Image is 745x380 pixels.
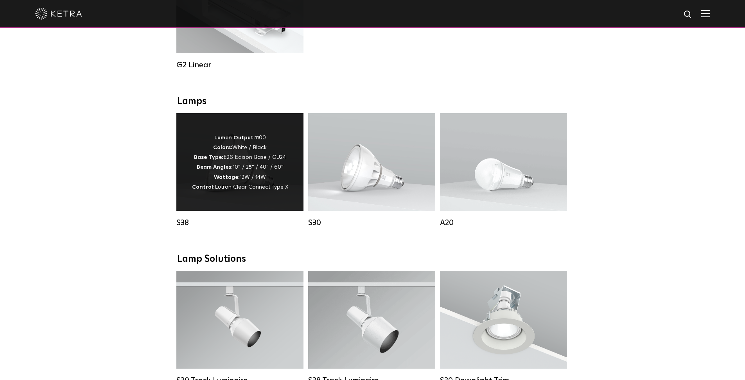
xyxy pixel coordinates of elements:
[308,218,435,227] div: S30
[176,218,303,227] div: S38
[192,184,215,190] strong: Control:
[213,145,232,150] strong: Colors:
[194,155,223,160] strong: Base Type:
[683,10,693,20] img: search icon
[176,113,303,227] a: S38 Lumen Output:1100Colors:White / BlackBase Type:E26 Edison Base / GU24Beam Angles:10° / 25° / ...
[176,60,303,70] div: G2 Linear
[35,8,82,20] img: ketra-logo-2019-white
[308,113,435,227] a: S30 Lumen Output:1100Colors:White / BlackBase Type:E26 Edison Base / GU24Beam Angles:15° / 25° / ...
[215,184,288,190] span: Lutron Clear Connect Type X
[440,113,567,227] a: A20 Lumen Output:600 / 800Colors:White / BlackBase Type:E26 Edison Base / GU24Beam Angles:Omni-Di...
[177,96,568,107] div: Lamps
[701,10,710,17] img: Hamburger%20Nav.svg
[192,133,288,192] p: 1100 White / Black E26 Edison Base / GU24 10° / 25° / 40° / 60° 12W / 14W
[177,254,568,265] div: Lamp Solutions
[197,164,233,170] strong: Beam Angles:
[440,218,567,227] div: A20
[214,175,240,180] strong: Wattage:
[214,135,255,140] strong: Lumen Output:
